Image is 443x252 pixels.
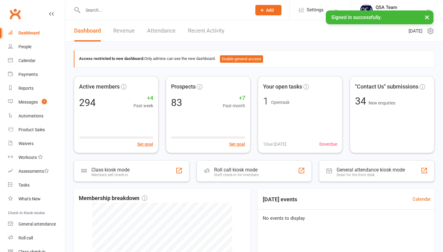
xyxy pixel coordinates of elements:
[79,55,429,63] div: Only admins can see the new dashboard.
[376,10,413,16] div: QSA Sport Aerobics
[229,141,245,148] button: Set goal
[79,98,96,108] div: 294
[258,194,302,205] h3: [DATE] events
[376,5,413,10] div: QSA Team
[171,82,196,91] span: Prospects
[18,222,56,226] div: General attendance
[18,169,49,174] div: Assessments
[8,151,65,164] a: Workouts
[409,27,422,35] span: [DATE]
[137,141,153,148] button: Set goal
[91,173,130,177] div: Members self check-in
[255,210,437,227] div: No events to display
[171,98,182,108] div: 83
[147,20,176,41] a: Attendance
[319,141,337,148] span: 0 overdue
[134,94,153,103] span: +4
[18,113,43,118] div: Automations
[18,235,33,240] div: Roll call
[8,26,65,40] a: Dashboard
[18,127,45,132] div: Product Sales
[263,96,269,106] div: 1
[214,167,259,173] div: Roll call kiosk mode
[74,20,101,41] a: Dashboard
[263,141,286,148] span: 1 Due [DATE]
[18,44,31,49] div: People
[79,56,144,61] strong: Access restricted to new dashboard:
[18,72,38,77] div: Payments
[134,102,153,109] span: Past week
[18,86,34,91] div: Reports
[413,195,431,203] a: Calendar
[91,167,130,173] div: Class kiosk mode
[8,40,65,54] a: People
[8,217,65,231] a: General attendance kiosk mode
[18,155,37,160] div: Workouts
[355,82,418,91] span: "Contact Us" submissions
[214,173,259,177] div: Staff check-in for members
[188,20,225,41] a: Recent Activity
[271,100,289,105] span: Open task
[337,167,405,173] div: General attendance kiosk mode
[8,81,65,95] a: Reports
[79,82,120,91] span: Active members
[18,30,40,35] div: Dashboard
[18,58,36,63] div: Calendar
[81,6,247,14] input: Search...
[263,82,302,91] span: Your open tasks
[113,20,135,41] a: Revenue
[79,194,147,203] span: Membership breakdown
[255,5,281,15] button: Add
[7,6,23,22] a: Clubworx
[421,10,433,24] button: ×
[8,192,65,206] a: What's New
[360,4,373,16] img: thumb_image1645967867.png
[8,54,65,68] a: Calendar
[307,3,324,17] span: Settings
[8,68,65,81] a: Payments
[18,183,30,187] div: Tasks
[331,14,381,20] span: Signed in successfully.
[8,178,65,192] a: Tasks
[337,173,405,177] div: Great for the front desk
[220,55,263,63] button: Enable general access
[8,164,65,178] a: Assessments
[355,95,369,107] span: 34
[266,8,274,13] span: Add
[8,123,65,137] a: Product Sales
[42,99,47,104] span: 1
[18,100,38,104] div: Messages
[223,102,245,109] span: Past month
[8,231,65,245] a: Roll call
[8,109,65,123] a: Automations
[223,94,245,103] span: +7
[8,95,65,109] a: Messages 1
[8,137,65,151] a: Waivers
[369,100,395,105] span: New enquiries
[18,141,34,146] div: Waivers
[18,196,41,201] div: What's New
